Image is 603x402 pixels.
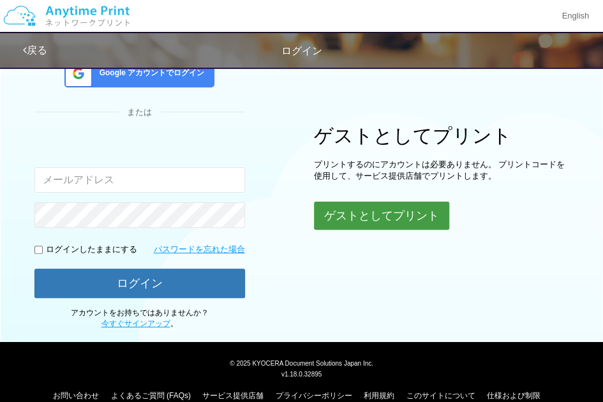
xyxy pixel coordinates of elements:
p: ログインしたままにする [46,244,137,256]
span: 。 [101,319,178,328]
p: プリントするのにアカウントは必要ありません。 プリントコードを使用して、サービス提供店舗でプリントします。 [314,159,569,182]
button: ゲストとしてプリント [314,202,449,230]
a: プライバシーポリシー [276,391,352,400]
input: メールアドレス [34,167,245,193]
p: アカウントをお持ちではありませんか？ [34,308,245,329]
button: ログイン [34,269,245,298]
a: 今すぐサインアップ [101,319,170,328]
a: 仕様および制限 [487,391,540,400]
a: このサイトについて [406,391,475,400]
a: お問い合わせ [53,391,99,400]
span: v1.18.0.32895 [281,370,322,378]
span: © 2025 KYOCERA Document Solutions Japan Inc. [230,359,373,367]
a: パスワードを忘れた場合 [154,244,245,256]
span: ログイン [281,45,322,56]
div: または [34,107,245,119]
a: よくあるご質問 (FAQs) [111,391,191,400]
a: 利用規約 [364,391,394,400]
h1: ゲストとしてプリント [314,125,569,146]
a: サービス提供店舗 [202,391,264,400]
a: 戻る [23,45,47,56]
span: Google アカウントでログイン [94,68,205,78]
